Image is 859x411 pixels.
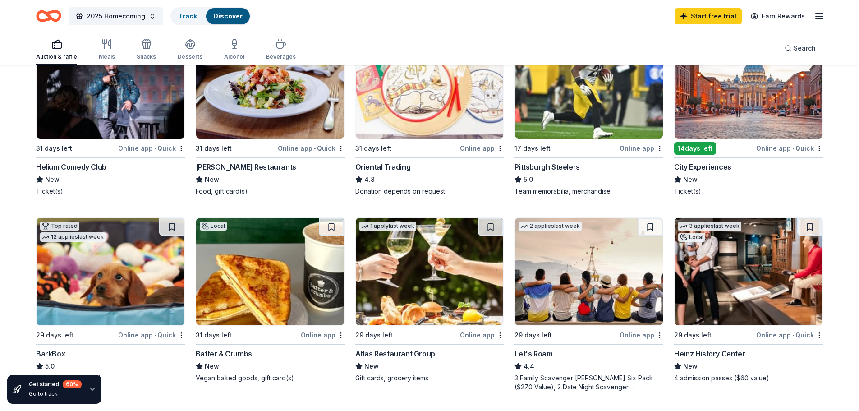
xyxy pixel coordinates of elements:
[745,8,810,24] a: Earn Rewards
[777,39,823,57] button: Search
[514,217,663,392] a: Image for Let's Roam2 applieslast week29 days leftOnline appLet's Roam4.43 Family Scavenger [PERS...
[514,330,552,341] div: 29 days left
[36,143,72,154] div: 31 days left
[514,31,663,196] a: Image for Pittsburgh SteelersTop rated2 applieslast week17 days leftOnline appPittsburgh Steelers...
[118,143,185,154] div: Online app Quick
[87,11,145,22] span: 2025 Homecoming
[196,218,344,325] img: Image for Batter & Crumbs
[196,31,345,196] a: Image for Cameron Mitchell Restaurants31 days leftOnline app•Quick[PERSON_NAME] RestaurantsNewFoo...
[519,222,582,231] div: 2 applies last week
[460,143,504,154] div: Online app
[36,53,77,60] div: Auction & raffle
[355,31,504,196] a: Image for Oriental TradingTop rated15 applieslast week31 days leftOnline appOriental Trading4.8Do...
[674,187,823,196] div: Ticket(s)
[36,35,77,65] button: Auction & raffle
[356,31,504,139] img: Image for Oriental Trading
[196,374,345,383] div: Vegan baked goods, gift card(s)
[224,35,244,65] button: Alcohol
[359,222,416,231] div: 1 apply last week
[63,380,82,388] div: 60 %
[45,361,55,372] span: 5.0
[196,217,345,383] a: Image for Batter & CrumbsLocal31 days leftOnline appBatter & CrumbsNewVegan baked goods, gift car...
[675,31,822,139] img: Image for City Experiences
[205,174,219,185] span: New
[514,348,552,359] div: Let's Roam
[355,187,504,196] div: Donation depends on request
[36,5,61,27] a: Home
[683,361,698,372] span: New
[196,348,252,359] div: Batter & Crumbs
[355,217,504,383] a: Image for Atlas Restaurant Group1 applylast week29 days leftOnline appAtlas Restaurant GroupNewGi...
[674,31,823,196] a: Image for City Experiences5 applieslast week14days leftOnline app•QuickCity ExperiencesNewTicket(s)
[137,35,156,65] button: Snacks
[137,53,156,60] div: Snacks
[364,174,375,185] span: 4.8
[200,222,227,231] div: Local
[99,53,115,60] div: Meals
[514,162,579,172] div: Pittsburgh Steelers
[678,222,741,231] div: 3 applies last week
[524,361,534,372] span: 4.4
[301,329,345,341] div: Online app
[178,35,202,65] button: Desserts
[678,233,705,242] div: Local
[40,222,79,231] div: Top rated
[205,361,219,372] span: New
[620,143,663,154] div: Online app
[675,218,822,325] img: Image for Heinz History Center
[196,31,344,139] img: Image for Cameron Mitchell Restaurants
[224,53,244,60] div: Alcohol
[674,162,731,172] div: City Experiences
[29,380,82,388] div: Get started
[154,332,156,339] span: •
[792,145,794,152] span: •
[266,53,296,60] div: Beverages
[36,217,185,383] a: Image for BarkBoxTop rated12 applieslast week29 days leftOnline app•QuickBarkBox5.0Dog toy(s), do...
[266,35,296,65] button: Beverages
[196,187,345,196] div: Food, gift card(s)
[99,35,115,65] button: Meals
[514,374,663,392] div: 3 Family Scavenger [PERSON_NAME] Six Pack ($270 Value), 2 Date Night Scavenger [PERSON_NAME] Two ...
[118,329,185,341] div: Online app Quick
[196,330,232,341] div: 31 days left
[355,162,411,172] div: Oriental Trading
[674,374,823,383] div: 4 admission passes ($60 value)
[37,31,184,139] img: Image for Helium Comedy Club
[36,31,185,196] a: Image for Helium Comedy ClubLocal31 days leftOnline app•QuickHelium Comedy ClubNewTicket(s)
[355,143,391,154] div: 31 days left
[514,187,663,196] div: Team memorabilia, merchandise
[36,348,65,359] div: BarkBox
[675,8,742,24] a: Start free trial
[37,218,184,325] img: Image for BarkBox
[524,174,533,185] span: 5.0
[154,145,156,152] span: •
[674,142,716,155] div: 14 days left
[213,12,243,20] a: Discover
[36,330,73,341] div: 29 days left
[674,217,823,383] a: Image for Heinz History Center3 applieslast weekLocal29 days leftOnline app•QuickHeinz History Ce...
[278,143,345,154] div: Online app Quick
[40,232,106,242] div: 12 applies last week
[356,218,504,325] img: Image for Atlas Restaurant Group
[792,332,794,339] span: •
[683,174,698,185] span: New
[756,143,823,154] div: Online app Quick
[620,329,663,341] div: Online app
[36,162,106,172] div: Helium Comedy Club
[514,143,551,154] div: 17 days left
[196,162,296,172] div: [PERSON_NAME] Restaurants
[794,43,816,54] span: Search
[355,374,504,383] div: Gift cards, grocery items
[69,7,163,25] button: 2025 Homecoming
[674,330,712,341] div: 29 days left
[196,143,232,154] div: 31 days left
[178,53,202,60] div: Desserts
[36,187,185,196] div: Ticket(s)
[45,174,60,185] span: New
[355,348,435,359] div: Atlas Restaurant Group
[515,31,663,139] img: Image for Pittsburgh Steelers
[179,12,197,20] a: Track
[460,329,504,341] div: Online app
[314,145,316,152] span: •
[756,329,823,341] div: Online app Quick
